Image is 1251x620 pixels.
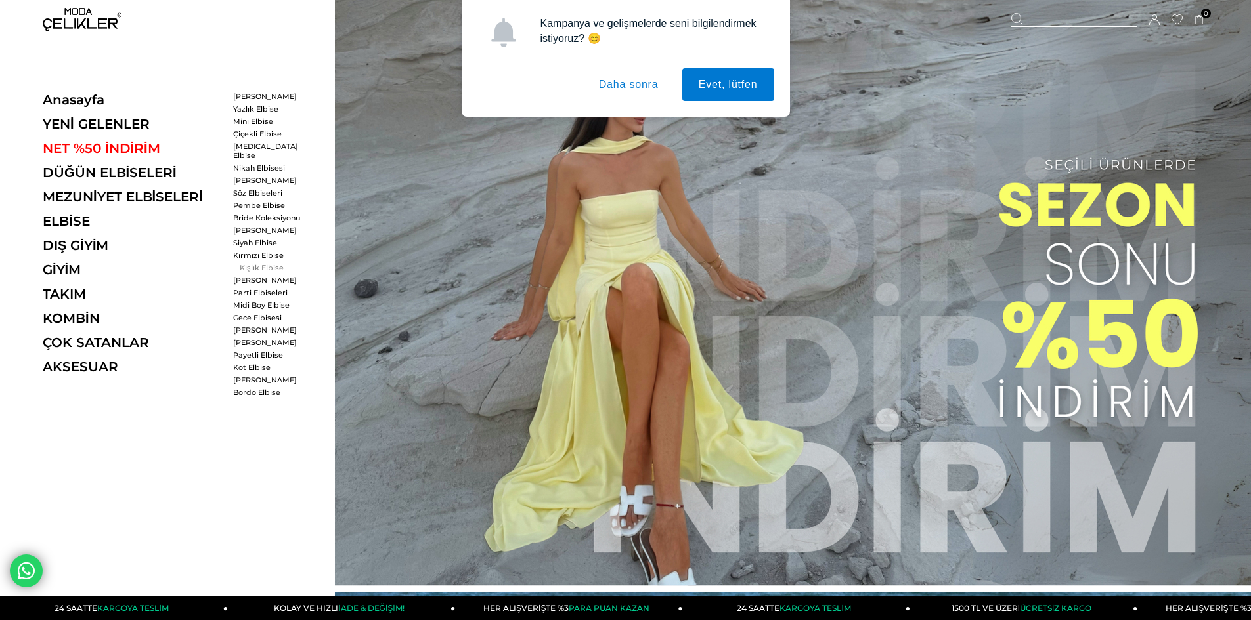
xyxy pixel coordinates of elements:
[43,335,223,350] a: ÇOK SATANLAR
[582,68,675,101] button: Daha sonra
[1,596,228,620] a: 24 SAATTEKARGOYA TESLİM
[233,388,309,397] a: Bordo Elbise
[489,18,518,47] img: notification icon
[233,350,309,360] a: Payetli Elbise
[233,263,309,272] a: Kışlık Elbise
[43,359,223,375] a: AKSESUAR
[683,596,910,620] a: 24 SAATTEKARGOYA TESLİM
[233,288,309,297] a: Parti Elbiseleri
[233,325,309,335] a: [PERSON_NAME]
[338,603,404,613] span: İADE & DEĞİŞİM!
[43,238,223,253] a: DIŞ GİYİM
[233,313,309,322] a: Gece Elbisesi
[233,213,309,222] a: Bride Koleksiyonu
[233,300,309,310] a: Midi Boy Elbise
[530,16,774,46] div: Kampanya ve gelişmelerde seni bilgilendirmek istiyoruz? 😊
[233,201,309,210] a: Pembe Elbise
[233,163,309,173] a: Nikah Elbisesi
[233,142,309,160] a: [MEDICAL_DATA] Elbise
[233,238,309,247] a: Siyah Elbise
[97,603,168,613] span: KARGOYA TESLİM
[233,129,309,138] a: Çiçekli Elbise
[233,117,309,126] a: Mini Elbise
[43,116,223,132] a: YENİ GELENLER
[43,140,223,156] a: NET %50 İNDİRİM
[43,165,223,180] a: DÜĞÜN ELBİSELERİ
[233,338,309,347] a: [PERSON_NAME]
[233,226,309,235] a: [PERSON_NAME]
[233,276,309,285] a: [PERSON_NAME]
[233,375,309,384] a: [PERSON_NAME]
[228,596,455,620] a: KOLAY VE HIZLIİADE & DEĞİŞİM!
[43,189,223,205] a: MEZUNİYET ELBİSELERİ
[682,68,774,101] button: Evet, lütfen
[43,262,223,278] a: GİYİM
[569,603,649,613] span: PARA PUAN KAZAN
[779,603,850,613] span: KARGOYA TESLİM
[233,251,309,260] a: Kırmızı Elbise
[43,286,223,302] a: TAKIM
[455,596,682,620] a: HER ALIŞVERİŞTE %3PARA PUAN KAZAN
[910,596,1137,620] a: 1500 TL VE ÜZERİÜCRETSİZ KARGO
[43,310,223,326] a: KOMBİN
[233,176,309,185] a: [PERSON_NAME]
[233,363,309,372] a: Kot Elbise
[43,213,223,229] a: ELBİSE
[233,188,309,197] a: Söz Elbiseleri
[1020,603,1091,613] span: ÜCRETSİZ KARGO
